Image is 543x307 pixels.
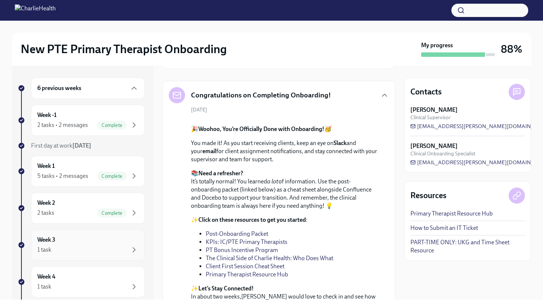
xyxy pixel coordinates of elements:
[37,162,55,170] h6: Week 1
[37,111,57,119] h6: Week -1
[37,283,51,291] div: 1 task
[97,210,127,216] span: Complete
[206,238,287,245] a: KPIs: IC/PTE Primary Therapists
[334,139,346,146] strong: Slack
[198,216,306,223] strong: Click on these resources to get you started
[37,236,55,244] h6: Week 3
[206,230,268,237] a: Post-Onboarding Packet
[191,125,377,133] p: 🎉 🥳
[31,77,145,99] div: 6 previous weeks
[191,169,377,210] p: 📚 It’s totally normal! You learned of information. Use the post-onboarding packet (linked below) ...
[206,263,284,270] a: Client First Session Cheat Sheet
[37,199,55,207] h6: Week 2
[37,246,51,254] div: 1 task
[18,266,145,297] a: Week 41 task
[31,142,91,149] span: First day at work
[206,246,278,253] a: PT Bonus Incentive Program
[72,142,91,149] strong: [DATE]
[37,273,55,281] h6: Week 4
[18,105,145,136] a: Week -12 tasks • 2 messagesComplete
[410,224,478,232] a: How to Submit an IT Ticket
[421,41,453,49] strong: My progress
[37,121,88,129] div: 2 tasks • 2 messages
[18,142,145,150] a: First day at work[DATE]
[267,178,279,185] em: a lot
[206,255,333,262] a: The Clinical Side of Charlie Health: Who Does What
[501,42,522,56] h3: 88%
[18,230,145,261] a: Week 31 task
[37,172,88,180] div: 5 tasks • 2 messages
[198,125,324,132] strong: Woohoo, You’re Officially Done with Onboarding!
[206,271,288,278] a: Primary Therapist Resource Hub
[21,42,227,56] h2: New PTE Primary Therapist Onboarding
[410,114,451,121] span: Clinical Supervisor
[37,209,54,217] div: 2 tasks
[15,4,56,16] img: CharlieHealth
[191,216,377,224] p: ✨ :
[191,90,331,100] h5: Congratulations on Completing Onboarding!
[410,190,447,201] h4: Resources
[37,84,81,92] h6: 6 previous weeks
[97,173,127,179] span: Complete
[410,142,458,150] strong: [PERSON_NAME]
[191,139,377,163] p: You made it! As you start receiving clients, keep an eye on and your for client assignment notifi...
[97,123,127,128] span: Complete
[198,170,243,177] strong: Need a refresher?
[202,148,216,155] strong: email
[191,106,207,113] span: [DATE]
[198,285,254,292] strong: Let’s Stay Connected!
[18,193,145,224] a: Week 22 tasksComplete
[410,238,525,255] a: PART-TIME ONLY: UKG and Time Sheet Resource
[18,156,145,187] a: Week 15 tasks • 2 messagesComplete
[410,106,458,114] strong: [PERSON_NAME]
[410,150,475,157] span: Clinical Onboarding Specialist
[410,210,493,218] a: Primary Therapist Resource Hub
[410,86,442,97] h4: Contacts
